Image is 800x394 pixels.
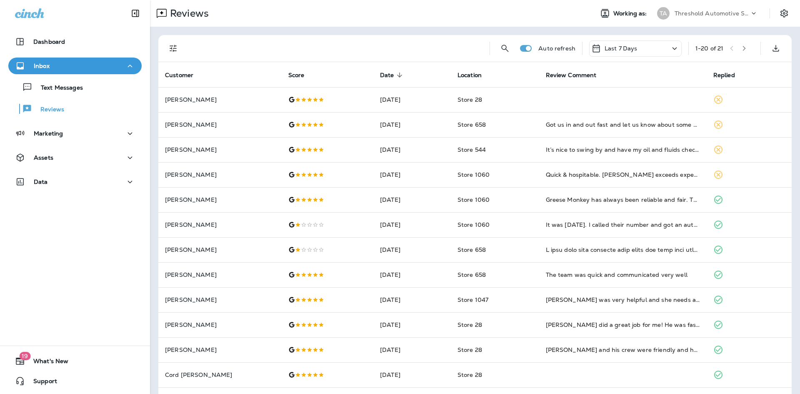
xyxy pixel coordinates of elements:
[457,221,490,228] span: Store 1060
[613,10,649,17] span: Working as:
[457,371,482,379] span: Store 28
[32,106,64,114] p: Reviews
[8,100,142,118] button: Reviews
[546,321,700,329] div: Jared did a great job for me! He was fast, informative and nice. Thanks!
[695,45,723,52] div: 1 - 20 of 21
[8,353,142,369] button: 19What's New
[373,312,451,337] td: [DATE]
[165,371,275,378] p: Cord [PERSON_NAME]
[165,146,275,153] p: [PERSON_NAME]
[33,38,65,45] p: Dashboard
[165,171,275,178] p: [PERSON_NAME]
[457,72,482,79] span: Location
[167,7,209,20] p: Reviews
[546,120,700,129] div: Got us in and out fast and let us know about some problems we had.
[25,378,57,388] span: Support
[373,262,451,287] td: [DATE]
[457,71,492,79] span: Location
[457,171,490,178] span: Store 1060
[373,237,451,262] td: [DATE]
[373,287,451,312] td: [DATE]
[546,246,700,254] div: I have used this location many times and feel like they do a good job except now I found my cabin...
[165,221,275,228] p: [PERSON_NAME]
[657,7,670,20] div: TA
[34,130,63,137] p: Marketing
[605,45,637,52] p: Last 7 Days
[165,246,275,253] p: [PERSON_NAME]
[165,71,204,79] span: Customer
[373,212,451,237] td: [DATE]
[288,72,305,79] span: Score
[124,5,147,22] button: Collapse Sidebar
[373,87,451,112] td: [DATE]
[538,45,575,52] p: Auto refresh
[777,6,792,21] button: Settings
[165,346,275,353] p: [PERSON_NAME]
[713,72,735,79] span: Replied
[546,71,607,79] span: Review Comment
[165,321,275,328] p: [PERSON_NAME]
[165,121,275,128] p: [PERSON_NAME]
[8,373,142,389] button: Support
[380,72,394,79] span: Date
[675,10,750,17] p: Threshold Automotive Service dba Grease Monkey
[34,63,50,69] p: Inbox
[8,58,142,74] button: Inbox
[497,40,513,57] button: Search Reviews
[19,352,30,360] span: 19
[8,78,142,96] button: Text Messages
[34,154,53,161] p: Assets
[165,271,275,278] p: [PERSON_NAME]
[8,125,142,142] button: Marketing
[165,296,275,303] p: [PERSON_NAME]
[546,171,700,179] div: Quick & hospitable. Joseph exceeds expectations, professional and kind.
[457,246,486,253] span: Store 658
[288,71,315,79] span: Score
[457,121,486,128] span: Store 658
[8,149,142,166] button: Assets
[34,178,48,185] p: Data
[457,271,486,279] span: Store 658
[8,33,142,50] button: Dashboard
[546,221,700,229] div: It was Labor Day. I called their number and got an automated receptionist. I asked the receptioni...
[373,162,451,187] td: [DATE]
[165,40,182,57] button: Filters
[457,296,488,304] span: Store 1047
[767,40,784,57] button: Export as CSV
[373,112,451,137] td: [DATE]
[165,72,193,79] span: Customer
[457,196,490,203] span: Store 1060
[457,146,486,153] span: Store 544
[380,71,405,79] span: Date
[546,196,700,204] div: Greese Monkey has always been reliable and fair. The service is quick and easy. Highly recommend!
[546,146,700,154] div: It’s nice to swing by and have my oil and fluids checked. Get a top off if I’m low. Check my tire...
[546,346,700,354] div: Danny and his crew were friendly and honest with what my car needed. Oil change was quick and mad...
[373,362,451,387] td: [DATE]
[373,137,451,162] td: [DATE]
[32,84,83,92] p: Text Messages
[373,337,451,362] td: [DATE]
[546,72,597,79] span: Review Comment
[457,321,482,329] span: Store 28
[546,271,700,279] div: The team was quick and communicated very well
[25,358,68,368] span: What's New
[457,346,482,354] span: Store 28
[8,173,142,190] button: Data
[165,196,275,203] p: [PERSON_NAME]
[165,96,275,103] p: [PERSON_NAME]
[373,187,451,212] td: [DATE]
[546,296,700,304] div: Brittney was very helpful and she needs a raise!!
[713,71,746,79] span: Replied
[457,96,482,103] span: Store 28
